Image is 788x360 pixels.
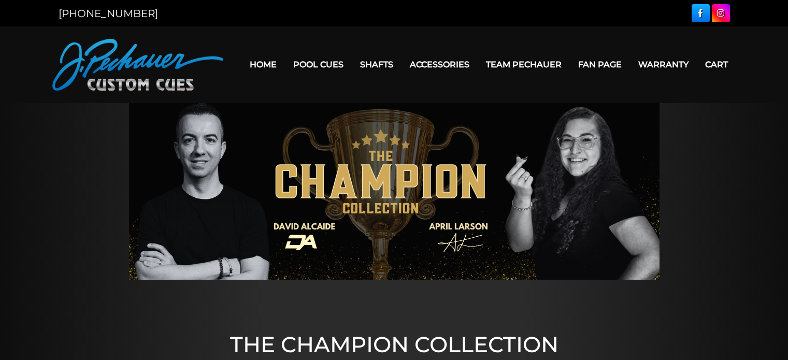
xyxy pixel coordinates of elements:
img: Pechauer Custom Cues [52,39,223,91]
a: Team Pechauer [478,51,570,78]
a: Fan Page [570,51,630,78]
a: Shafts [352,51,402,78]
a: Accessories [402,51,478,78]
a: [PHONE_NUMBER] [59,7,158,20]
a: Home [241,51,285,78]
a: Cart [697,51,736,78]
a: Warranty [630,51,697,78]
a: Pool Cues [285,51,352,78]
